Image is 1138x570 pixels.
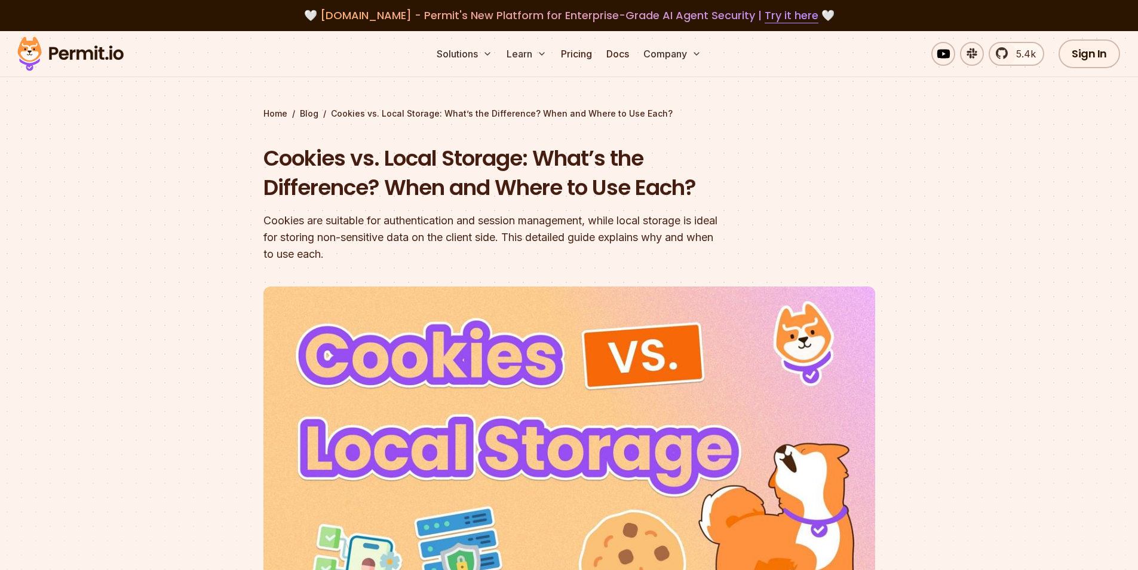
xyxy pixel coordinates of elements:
a: Pricing [556,42,597,66]
button: Learn [502,42,551,66]
button: Company [639,42,706,66]
a: Docs [602,42,634,66]
span: [DOMAIN_NAME] - Permit's New Platform for Enterprise-Grade AI Agent Security | [320,8,818,23]
button: Solutions [432,42,497,66]
div: / / [263,108,875,120]
span: 5.4k [1009,47,1036,61]
a: Try it here [765,8,818,23]
a: Home [263,108,287,120]
a: 5.4k [989,42,1044,66]
img: Permit logo [12,33,129,74]
h1: Cookies vs. Local Storage: What’s the Difference? When and Where to Use Each? [263,144,722,203]
a: Sign In [1059,39,1120,68]
div: Cookies are suitable for authentication and session management, while local storage is ideal for ... [263,212,722,263]
a: Blog [300,108,318,120]
div: 🤍 🤍 [29,7,1109,24]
